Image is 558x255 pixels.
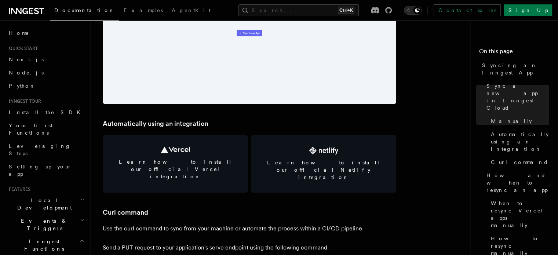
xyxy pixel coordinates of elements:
[6,98,41,104] span: Inngest tour
[488,197,549,232] a: When to resync Vercel apps manually
[103,207,148,218] a: Curl command
[9,29,29,37] span: Home
[9,70,44,76] span: Node.js
[124,7,163,13] span: Examples
[6,139,86,160] a: Leveraging Steps
[491,117,532,125] span: Manually
[6,26,86,40] a: Home
[103,243,396,253] p: Send a PUT request to your application's serve endpoint using the following command:
[6,217,80,232] span: Events & Triggers
[260,159,387,181] span: Learn how to install our official Netlify integration
[103,223,396,234] p: Use the curl command to sync from your machine or automate the process within a CI/CD pipeline.
[488,156,549,169] a: Curl command
[491,200,549,229] span: When to resync Vercel apps manually
[6,197,80,211] span: Local Development
[338,7,354,14] kbd: Ctrl+K
[488,114,549,128] a: Manually
[50,2,119,21] a: Documentation
[9,83,36,89] span: Python
[6,106,86,119] a: Install the SDK
[54,7,115,13] span: Documentation
[112,158,239,180] span: Learn how to install our official Vercel integration
[486,172,549,194] span: How and when to resync an app
[6,186,30,192] span: Features
[504,4,552,16] a: Sign Up
[6,194,86,214] button: Local Development
[9,123,52,136] span: Your first Functions
[103,119,208,129] a: Automatically using an integration
[491,159,548,166] span: Curl command
[9,164,72,177] span: Setting up your app
[6,45,38,51] span: Quick start
[251,135,396,193] a: Learn how to install our official Netlify integration
[434,4,501,16] a: Contact sales
[9,109,85,115] span: Install the SDK
[6,214,86,235] button: Events & Triggers
[238,4,359,16] button: Search...Ctrl+K
[6,53,86,66] a: Next.js
[6,238,79,252] span: Inngest Functions
[482,62,549,76] span: Syncing an Inngest App
[6,66,86,79] a: Node.js
[6,119,86,139] a: Your first Functions
[479,59,549,79] a: Syncing an Inngest App
[484,79,549,114] a: Sync a new app in Inngest Cloud
[9,143,71,156] span: Leveraging Steps
[103,135,248,193] a: Learn how to install our official Vercel integration
[6,79,86,92] a: Python
[486,82,549,112] span: Sync a new app in Inngest Cloud
[479,47,549,59] h4: On this page
[484,169,549,197] a: How and when to resync an app
[119,2,167,20] a: Examples
[404,6,422,15] button: Toggle dark mode
[491,131,549,153] span: Automatically using an integration
[167,2,215,20] a: AgentKit
[9,57,44,62] span: Next.js
[172,7,211,13] span: AgentKit
[6,160,86,181] a: Setting up your app
[488,128,549,156] a: Automatically using an integration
